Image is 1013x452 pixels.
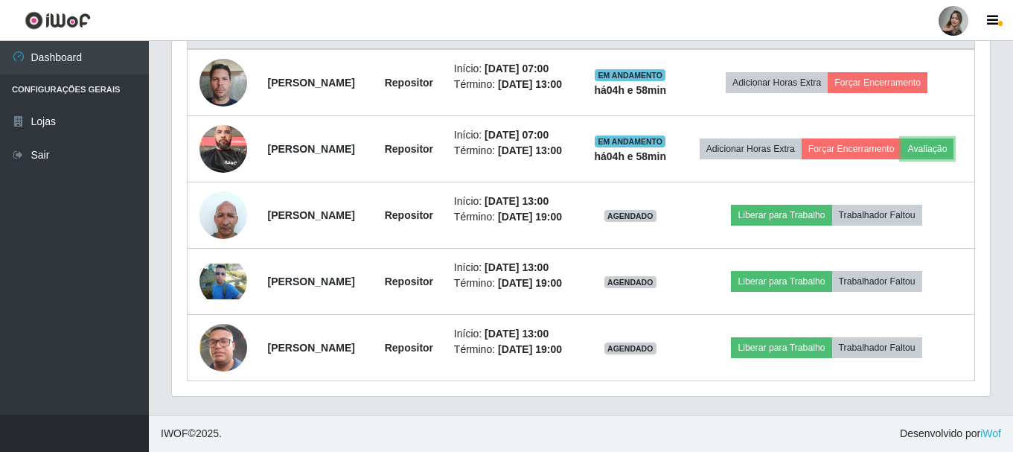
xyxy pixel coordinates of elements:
[454,143,573,159] li: Término:
[498,78,562,90] time: [DATE] 13:00
[267,77,354,89] strong: [PERSON_NAME]
[595,136,665,147] span: EM ANDAMENTO
[385,342,433,354] strong: Repositor
[267,209,354,221] strong: [PERSON_NAME]
[454,276,573,291] li: Término:
[199,305,247,390] img: 1740128327849.jpeg
[385,276,433,287] strong: Repositor
[485,195,549,207] time: [DATE] 13:00
[604,210,656,222] span: AGENDADO
[199,51,247,115] img: 1750276635307.jpeg
[161,427,188,439] span: IWOF
[454,342,573,357] li: Término:
[485,63,549,74] time: [DATE] 07:00
[454,194,573,209] li: Início:
[454,61,573,77] li: Início:
[199,264,247,299] img: 1742358454044.jpeg
[731,205,831,226] button: Liberar para Trabalho
[385,143,433,155] strong: Repositor
[901,139,954,159] button: Avaliação
[485,328,549,340] time: [DATE] 13:00
[832,205,922,226] button: Trabalhador Faltou
[485,129,549,141] time: [DATE] 07:00
[267,143,354,155] strong: [PERSON_NAME]
[498,343,562,355] time: [DATE] 19:00
[832,271,922,292] button: Trabalhador Faltou
[802,139,901,159] button: Forçar Encerramento
[454,127,573,143] li: Início:
[454,326,573,342] li: Início:
[267,276,354,287] strong: [PERSON_NAME]
[454,209,573,225] li: Término:
[498,144,562,156] time: [DATE] 13:00
[199,117,247,180] img: 1751632959592.jpeg
[498,211,562,223] time: [DATE] 19:00
[731,337,831,358] button: Liberar para Trabalho
[594,84,666,96] strong: há 04 h e 58 min
[731,271,831,292] button: Liberar para Trabalho
[595,69,665,81] span: EM ANDAMENTO
[25,11,91,30] img: CoreUI Logo
[498,277,562,289] time: [DATE] 19:00
[199,183,247,246] img: 1737056523425.jpeg
[485,261,549,273] time: [DATE] 13:00
[454,77,573,92] li: Término:
[454,260,573,276] li: Início:
[594,150,666,162] strong: há 04 h e 58 min
[700,139,802,159] button: Adicionar Horas Extra
[980,427,1001,439] a: iWof
[385,77,433,89] strong: Repositor
[604,343,656,354] span: AGENDADO
[828,72,927,93] button: Forçar Encerramento
[604,276,656,288] span: AGENDADO
[726,72,828,93] button: Adicionar Horas Extra
[832,337,922,358] button: Trabalhador Faltou
[385,209,433,221] strong: Repositor
[267,342,354,354] strong: [PERSON_NAME]
[900,426,1001,442] span: Desenvolvido por
[161,426,222,442] span: © 2025 .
